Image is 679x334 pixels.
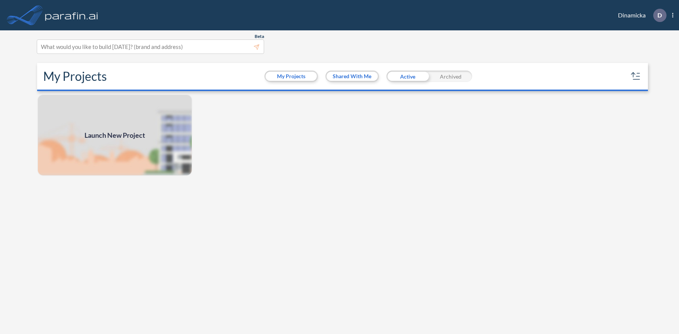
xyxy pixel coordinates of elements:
img: add [37,94,192,176]
button: Shared With Me [327,72,378,81]
span: Beta [255,33,264,39]
div: Dinamicka [607,9,673,22]
button: sort [630,70,642,82]
button: My Projects [266,72,317,81]
span: Launch New Project [84,130,145,140]
div: Archived [429,71,472,82]
h2: My Projects [43,69,107,83]
img: logo [44,8,100,23]
div: Active [386,71,429,82]
a: Launch New Project [37,94,192,176]
p: D [657,12,662,19]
